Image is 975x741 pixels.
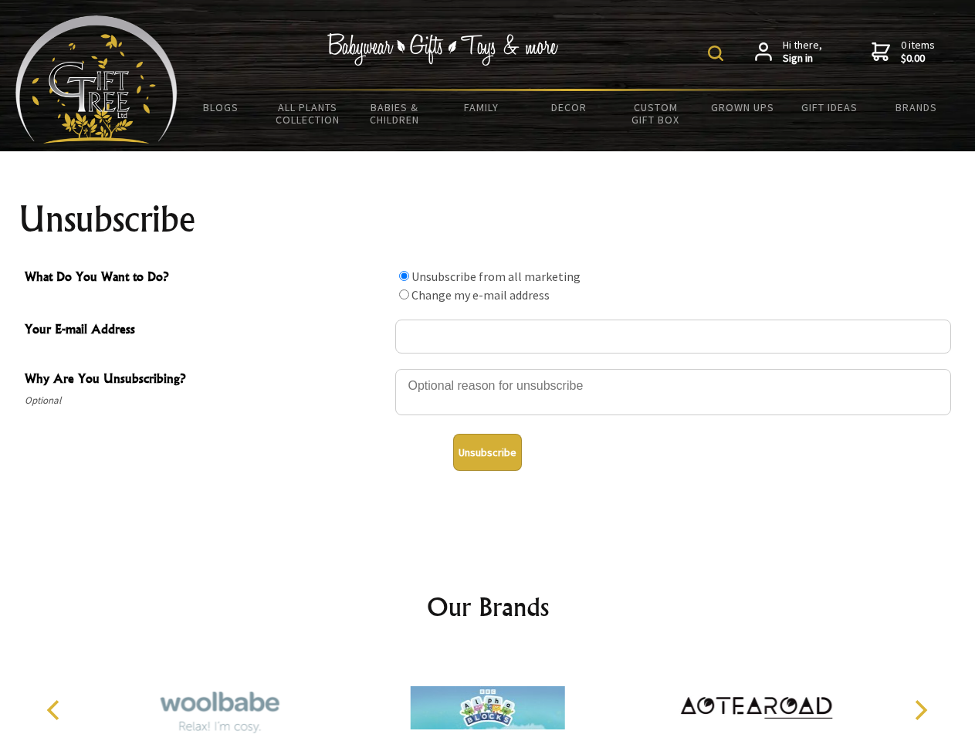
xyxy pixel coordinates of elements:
[25,267,388,289] span: What Do You Want to Do?
[783,52,822,66] strong: Sign in
[755,39,822,66] a: Hi there,Sign in
[903,693,937,727] button: Next
[901,52,935,66] strong: $0.00
[612,91,699,136] a: Custom Gift Box
[25,320,388,342] span: Your E-mail Address
[699,91,786,123] a: Grown Ups
[901,38,935,66] span: 0 items
[39,693,73,727] button: Previous
[265,91,352,136] a: All Plants Collection
[351,91,438,136] a: Babies & Children
[399,271,409,281] input: What Do You Want to Do?
[708,46,723,61] img: product search
[19,201,957,238] h1: Unsubscribe
[25,391,388,410] span: Optional
[786,91,873,123] a: Gift Ideas
[411,287,550,303] label: Change my e-mail address
[453,434,522,471] button: Unsubscribe
[783,39,822,66] span: Hi there,
[395,369,951,415] textarea: Why Are You Unsubscribing?
[438,91,526,123] a: Family
[178,91,265,123] a: BLOGS
[873,91,960,123] a: Brands
[399,289,409,299] input: What Do You Want to Do?
[872,39,935,66] a: 0 items$0.00
[25,369,388,391] span: Why Are You Unsubscribing?
[15,15,178,144] img: Babyware - Gifts - Toys and more...
[395,320,951,354] input: Your E-mail Address
[31,588,945,625] h2: Our Brands
[525,91,612,123] a: Decor
[411,269,581,284] label: Unsubscribe from all marketing
[327,33,559,66] img: Babywear - Gifts - Toys & more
